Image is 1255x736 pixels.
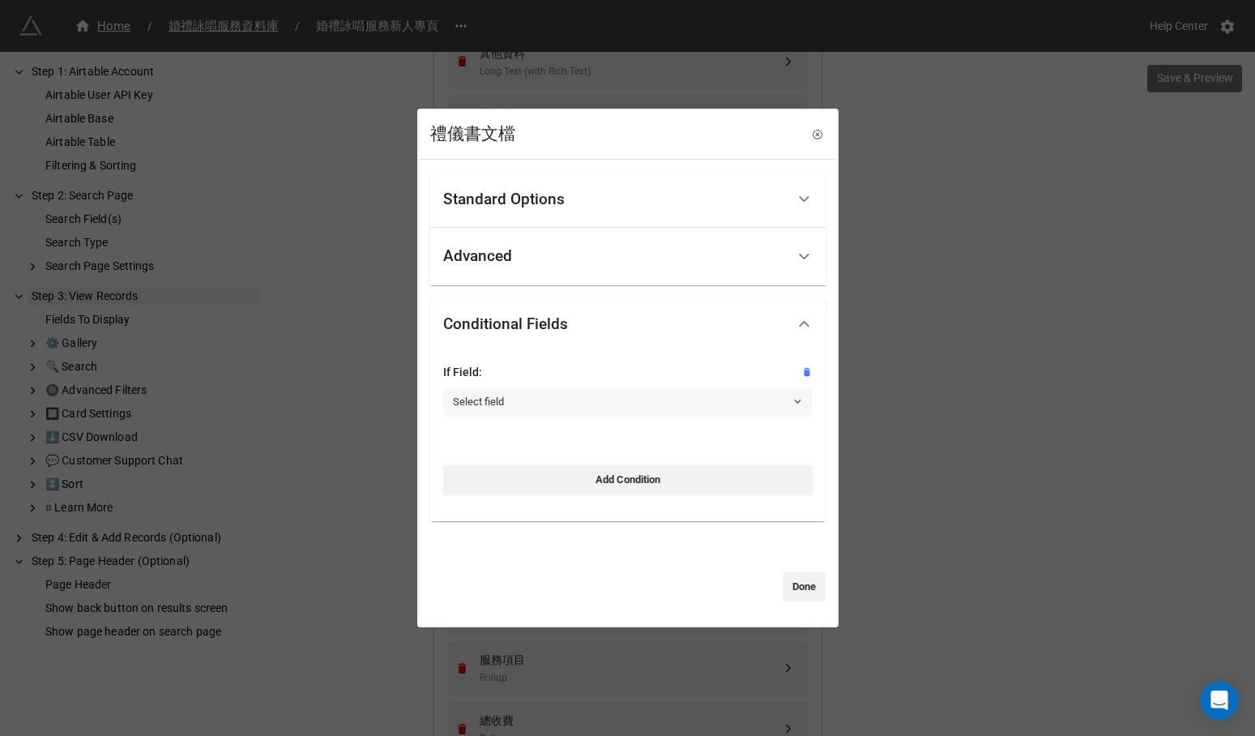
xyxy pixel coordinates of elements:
[1200,681,1239,720] div: Open Intercom Messenger
[443,465,813,494] a: Add Condition
[443,316,568,332] div: Conditional Fields
[430,298,826,350] div: Conditional Fields
[430,171,826,229] div: Standard Options
[443,387,813,417] a: Select field
[430,122,515,148] div: 禮儀書文檔
[443,363,813,381] div: If Field:
[430,228,826,285] div: Advanced
[443,191,565,208] div: Standard Options
[783,572,826,601] a: Done
[443,248,512,264] div: Advanced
